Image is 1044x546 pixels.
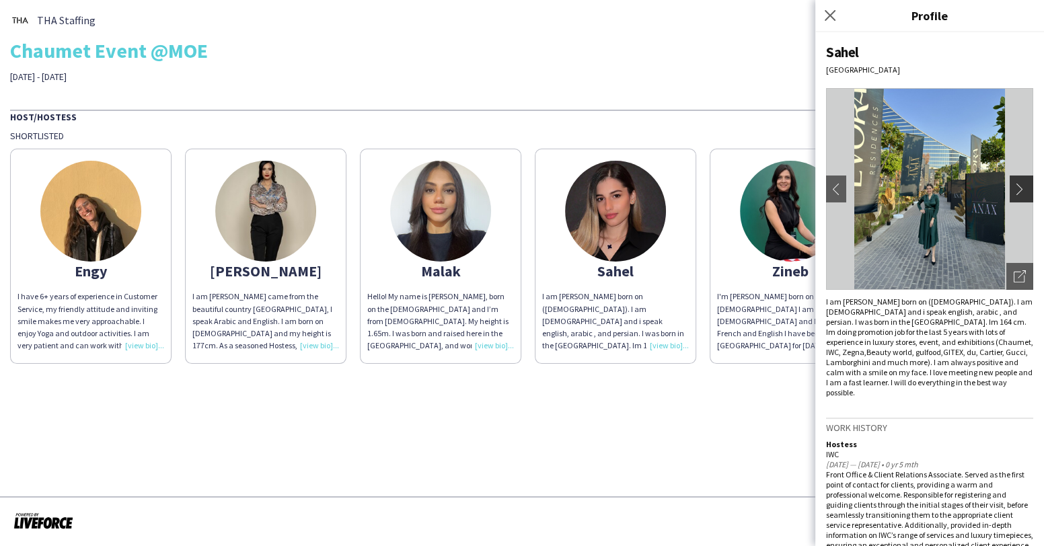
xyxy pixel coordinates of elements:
img: Powered by Liveforce [13,511,73,530]
div: Host/Hostess [10,110,1034,123]
img: Crew avatar or photo [826,88,1033,290]
div: I am [PERSON_NAME] born on ([DEMOGRAPHIC_DATA]). I am [DEMOGRAPHIC_DATA] and i speak english, ara... [826,297,1033,397]
div: Hostess [826,439,1033,449]
img: thumb-6736815500af0.jpeg [565,161,666,262]
div: [DATE] - [DATE] [10,71,369,83]
div: Shortlisted [10,130,1034,142]
div: I am [PERSON_NAME] born on ([DEMOGRAPHIC_DATA]). I am [DEMOGRAPHIC_DATA] and i speak english, ara... [542,290,689,352]
div: I am [PERSON_NAME] came from the beautiful country [GEOGRAPHIC_DATA], I speak Arabic and English.... [192,290,339,352]
h3: Profile [815,7,1044,24]
img: thumb-65ab38588cdc0.jpeg [40,161,141,262]
img: thumb-67126dc907f79.jpeg [215,161,316,262]
h3: Work history [826,422,1033,434]
div: [GEOGRAPHIC_DATA] [826,65,1033,75]
img: thumb-670adb23170e3.jpeg [390,161,491,262]
div: Hello! My name is [PERSON_NAME], born on the [DEMOGRAPHIC_DATA] and I’m from [DEMOGRAPHIC_DATA]. ... [367,290,514,352]
div: Sahel [542,265,689,277]
div: I'm [PERSON_NAME] born on [DEMOGRAPHIC_DATA] I am [DEMOGRAPHIC_DATA] and I speak Arabic, French a... [717,290,864,352]
div: Engy [17,265,164,277]
img: thumb-0b1c4840-441c-4cf7-bc0f-fa59e8b685e2..jpg [10,10,30,30]
div: Zineb [717,265,864,277]
div: Malak [367,265,514,277]
span: THA Staffing [37,14,96,26]
div: Chaumet Event @MOE [10,40,1034,61]
div: Open photos pop-in [1006,263,1033,290]
div: [DATE] — [DATE] • 0 yr 5 mth [826,459,1033,469]
div: [PERSON_NAME] [192,265,339,277]
div: IWC [826,449,1033,459]
div: I have 6+ years of experience in Customer Service, my friendly attitude and inviting smile makes ... [17,290,164,352]
div: Sahel [826,43,1033,61]
img: thumb-8fa862a2-4ba6-4d8c-b812-4ab7bb08ac6d.jpg [740,161,841,262]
